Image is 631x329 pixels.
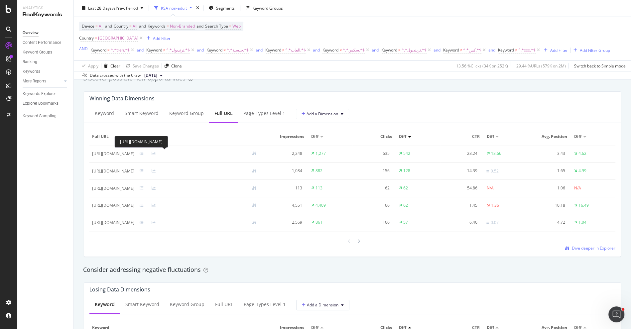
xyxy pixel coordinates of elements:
[530,151,565,157] div: 3.43
[23,39,61,46] div: Content Performance
[515,47,517,53] span: ≠
[171,63,182,68] div: Clone
[252,5,283,11] div: Keyword Groups
[578,151,586,157] div: 4.62
[95,301,115,308] div: Keyword
[313,47,320,53] button: and
[79,60,98,71] button: Apply
[83,266,622,274] div: Consider addressing negative fluctuations
[229,23,231,29] span: =
[530,185,565,191] div: 1.06
[227,46,249,55] span: ^.*جنسية.*$
[95,23,98,29] span: =
[99,22,103,31] span: All
[112,5,138,11] span: vs Prev. Period
[530,202,565,208] div: 10.18
[608,306,624,322] iframe: Intercom live chat
[302,302,338,308] span: Add a Dimension
[206,3,237,13] button: Segments
[107,47,110,53] span: ≠
[498,47,514,53] span: Keyword
[403,151,410,157] div: 542
[311,134,318,140] span: Diff
[488,47,495,53] button: and
[443,219,477,225] div: 6.46
[216,5,235,11] span: Segments
[403,185,408,191] div: 62
[486,134,494,140] span: Diff
[267,168,302,174] div: 1,084
[161,5,187,11] div: KSA non-adult
[95,110,114,117] div: Keyword
[398,47,401,53] span: ≠
[491,151,501,157] div: 18.66
[23,113,69,120] a: Keyword Sampling
[574,185,581,191] div: N/A
[580,47,610,53] div: Add Filter Group
[530,219,565,225] div: 4.72
[550,47,568,53] div: Add Filter
[574,63,626,68] div: Switch back to Simple mode
[355,202,390,208] div: 66
[372,47,379,53] div: and
[267,185,302,191] div: 113
[296,109,349,119] button: Add a Dimension
[170,301,204,308] div: Keyword Group
[267,151,302,157] div: 2,248
[315,151,326,157] div: 1,277
[267,134,304,140] span: Impressions
[90,47,106,53] span: Keyword
[23,58,37,65] div: Ranking
[23,113,57,120] div: Keyword Sampling
[166,46,190,55] span: ^.*ترنديول.*$
[144,72,157,78] span: 2025 Oct. 3rd
[403,202,408,208] div: 62
[195,5,200,11] div: times
[23,78,46,85] div: More Reports
[355,168,390,174] div: 156
[92,202,134,208] div: [URL][DOMAIN_NAME]
[23,68,40,75] div: Keywords
[23,39,69,46] a: Content Performance
[23,68,69,75] a: Keywords
[111,46,130,55] span: ^.*tren.*$
[296,300,349,310] button: Add a Dimension
[162,60,182,71] button: Clone
[92,151,134,157] div: [URL][DOMAIN_NAME]
[355,134,392,140] span: Clicks
[402,46,427,55] span: ^.*ترينديول.*$
[243,3,286,13] button: Keyword Groups
[23,90,56,97] div: Keywords Explorer
[146,47,162,53] span: Keyword
[315,168,322,174] div: 882
[152,3,195,13] button: KSA non-adult
[443,168,477,174] div: 14.39
[110,63,120,68] div: Clear
[23,30,69,37] a: Overview
[214,110,233,117] div: Full URL
[403,168,410,174] div: 128
[443,185,477,191] div: 54.86
[144,34,171,42] button: Add Filter
[90,72,142,78] div: Data crossed with the Crawl
[196,23,203,29] span: and
[302,111,338,117] span: Add a Dimension
[114,23,128,29] span: Country
[88,5,112,11] span: Last 28 Days
[530,168,565,174] div: 1.65
[95,35,97,41] span: =
[243,110,285,117] div: Page-Types Level 1
[355,151,390,157] div: 635
[92,220,134,226] div: [URL][DOMAIN_NAME]
[129,23,132,29] span: =
[315,202,326,208] div: 4,409
[339,47,342,53] span: ≠
[148,23,166,29] span: Keywords
[92,134,260,140] span: Full URL
[82,23,94,29] span: Device
[92,185,134,191] div: [URL][DOMAIN_NAME]
[98,34,138,43] span: [GEOGRAPHIC_DATA]
[139,23,146,29] span: and
[23,100,59,107] div: Explorer Bookmarks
